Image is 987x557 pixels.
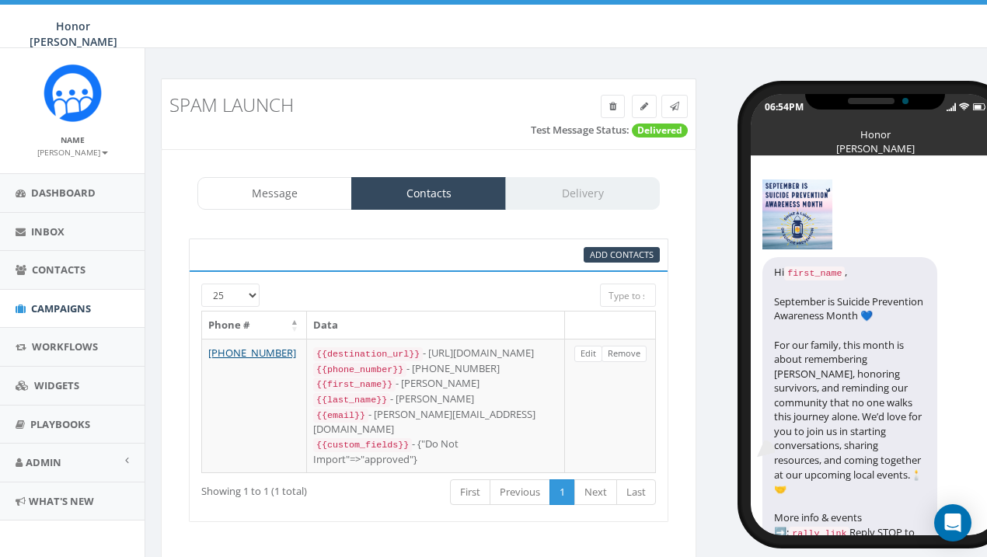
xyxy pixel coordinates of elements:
[313,438,412,452] code: {{custom_fields}}
[574,346,602,362] a: Edit
[789,527,849,541] code: rally_link
[640,99,648,113] span: Edit Campaign
[61,134,85,145] small: Name
[34,378,79,392] span: Widgets
[784,266,845,280] code: first_name
[313,378,396,392] code: {{first_name}}
[44,64,102,122] img: Rally_Corp_Icon_1.png
[313,392,558,407] div: - [PERSON_NAME]
[202,312,307,339] th: Phone #: activate to sort column descending
[313,437,558,466] div: - {"Do Not Import"=>"approved"}
[197,177,352,210] a: Message
[313,409,368,423] code: {{email}}
[836,127,914,135] div: Honor [PERSON_NAME]
[313,346,558,361] div: - [URL][DOMAIN_NAME]
[602,346,647,362] a: Remove
[590,249,654,260] span: Add Contacts
[600,284,657,307] input: Type to search
[37,144,108,158] a: [PERSON_NAME]
[31,186,96,200] span: Dashboard
[31,225,65,238] span: Inbox
[934,504,971,541] div: Open Intercom Messenger
[29,494,94,508] span: What's New
[307,312,565,339] th: Data
[609,99,616,113] span: Delete Campaign
[490,479,550,505] a: Previous
[26,455,61,469] span: Admin
[32,339,98,353] span: Workflows
[549,479,575,505] a: 1
[531,123,630,138] label: Test Message Status:
[31,301,91,315] span: Campaigns
[670,99,679,113] span: Send Test Message
[313,393,390,407] code: {{last_name}}
[37,147,108,158] small: [PERSON_NAME]
[632,124,688,138] span: Delivered
[32,263,85,277] span: Contacts
[201,478,377,499] div: Showing 1 to 1 (1 total)
[313,407,558,437] div: - [PERSON_NAME][EMAIL_ADDRESS][DOMAIN_NAME]
[351,177,506,210] a: Contacts
[169,95,553,115] h3: SPAM LAUNCH
[584,247,660,263] a: Add Contacts
[313,363,406,377] code: {{phone_number}}
[313,376,558,392] div: - [PERSON_NAME]
[208,346,296,360] a: [PHONE_NUMBER]
[313,347,423,361] code: {{destination_url}}
[574,479,617,505] a: Next
[450,479,490,505] a: First
[313,361,558,377] div: - [PHONE_NUMBER]
[30,19,117,49] span: Honor [PERSON_NAME]
[30,417,90,431] span: Playbooks
[765,100,804,113] div: 06:54PM
[616,479,656,505] a: Last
